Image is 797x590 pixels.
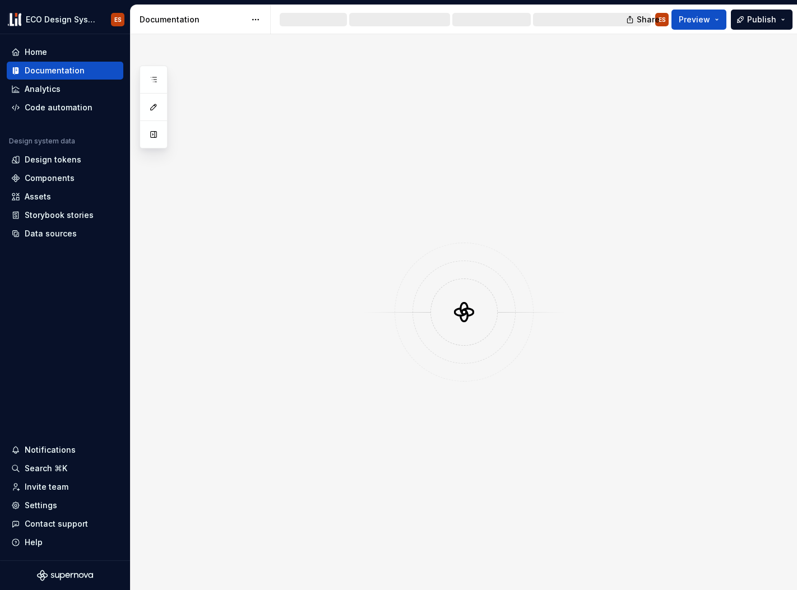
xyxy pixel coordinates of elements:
[620,10,667,30] button: Share
[7,206,123,224] a: Storybook stories
[25,463,67,474] div: Search ⌘K
[7,515,123,533] button: Contact support
[26,14,98,25] div: ECO Design System
[25,444,76,456] div: Notifications
[7,99,123,117] a: Code automation
[7,478,123,496] a: Invite team
[7,62,123,80] a: Documentation
[25,481,68,493] div: Invite team
[8,13,21,26] img: f0abbffb-d71d-4d32-b858-d34959bbcc23.png
[25,191,51,202] div: Assets
[25,210,94,221] div: Storybook stories
[140,14,245,25] div: Documentation
[7,533,123,551] button: Help
[25,102,92,113] div: Code automation
[37,570,93,581] svg: Supernova Logo
[671,10,726,30] button: Preview
[25,537,43,548] div: Help
[7,188,123,206] a: Assets
[7,80,123,98] a: Analytics
[25,154,81,165] div: Design tokens
[25,173,75,184] div: Components
[25,518,88,529] div: Contact support
[114,15,122,24] div: ES
[637,14,660,25] span: Share
[679,14,710,25] span: Preview
[25,47,47,58] div: Home
[7,151,123,169] a: Design tokens
[7,441,123,459] button: Notifications
[7,225,123,243] a: Data sources
[2,7,128,31] button: ECO Design SystemES
[7,43,123,61] a: Home
[7,169,123,187] a: Components
[9,137,75,146] div: Design system data
[7,459,123,477] button: Search ⌘K
[747,14,776,25] span: Publish
[25,228,77,239] div: Data sources
[731,10,793,30] button: Publish
[25,500,57,511] div: Settings
[7,496,123,514] a: Settings
[25,65,85,76] div: Documentation
[25,83,61,95] div: Analytics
